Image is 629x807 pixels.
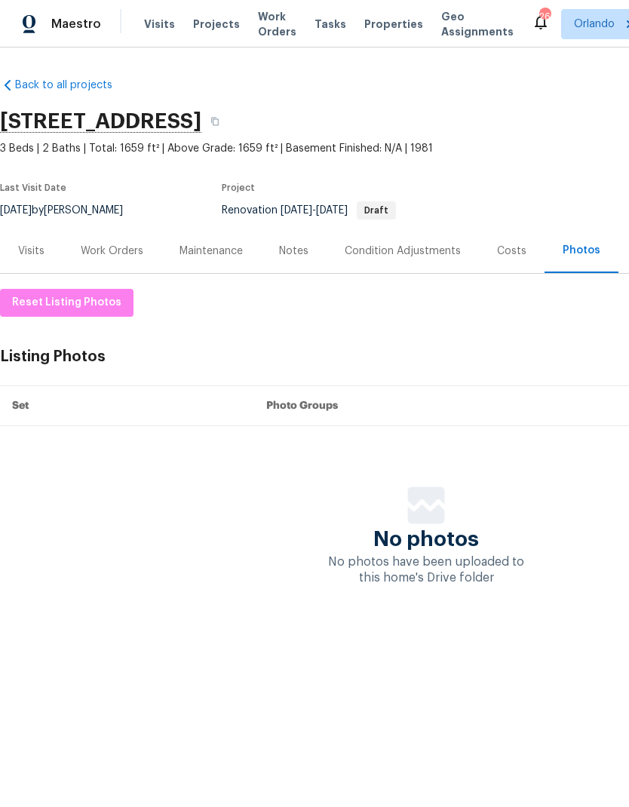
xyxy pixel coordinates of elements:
div: Costs [497,244,526,259]
div: Maintenance [179,244,243,259]
span: Visits [144,17,175,32]
button: Copy Address [201,108,229,135]
div: Notes [279,244,308,259]
span: Tasks [314,19,346,29]
span: Properties [364,17,423,32]
span: No photos have been uploaded to this home's Drive folder [328,556,524,584]
span: [DATE] [316,205,348,216]
span: Renovation [222,205,396,216]
span: No photos [373,532,479,547]
span: Draft [358,206,394,215]
span: Reset Listing Photos [12,293,121,312]
span: Projects [193,17,240,32]
span: Maestro [51,17,101,32]
div: Condition Adjustments [345,244,461,259]
span: Work Orders [258,9,296,39]
div: Photos [563,243,600,258]
span: Project [222,183,255,192]
div: Work Orders [81,244,143,259]
span: Geo Assignments [441,9,514,39]
div: Visits [18,244,44,259]
span: Orlando [574,17,615,32]
span: - [281,205,348,216]
div: 26 [539,9,550,24]
span: [DATE] [281,205,312,216]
